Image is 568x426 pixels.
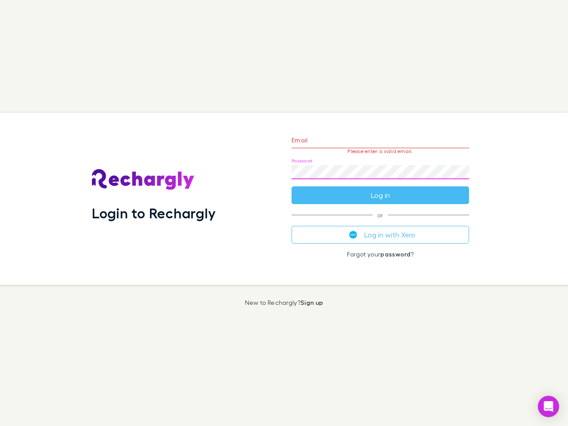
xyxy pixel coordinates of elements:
[92,169,195,190] img: Rechargly's Logo
[292,251,469,258] p: Forgot your ?
[292,186,469,204] button: Log in
[292,148,469,154] p: Please enter a valid email.
[300,299,323,306] a: Sign up
[538,396,559,417] div: Open Intercom Messenger
[380,250,410,258] a: password
[92,205,216,221] h1: Login to Rechargly
[245,299,323,306] p: New to Rechargly?
[292,158,312,164] label: Password
[292,226,469,244] button: Log in with Xero
[349,231,357,239] img: Xero's logo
